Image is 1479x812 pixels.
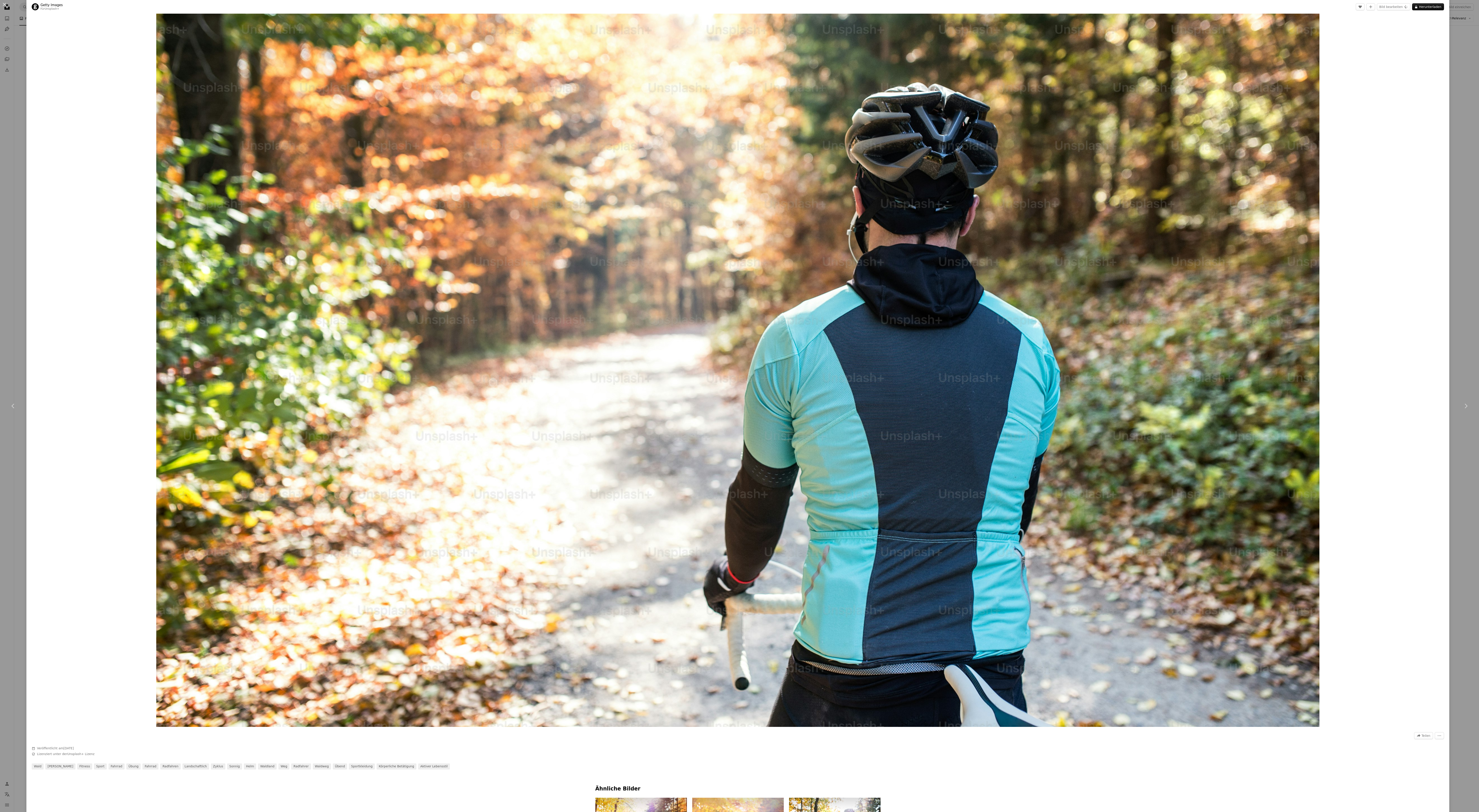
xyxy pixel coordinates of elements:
a: Getty Images [40,3,63,7]
span: Teilen [1422,732,1430,739]
span: Veröffentlicht am [37,746,74,750]
a: Unsplash+ Lizenz [67,752,94,756]
a: Aktiver Lebensstil [418,763,450,770]
a: [PERSON_NAME] [45,763,75,770]
button: Bild bearbeiten [1377,3,1410,10]
button: Herunterladen [1412,3,1444,10]
button: Gefällt mir [1356,3,1365,10]
a: sonnig [227,763,242,770]
a: Radfahrer [291,763,311,770]
a: Waldweg [313,763,331,770]
span: Lizenziert unter der [37,752,94,756]
a: Sport [94,763,107,770]
a: Unsplash+ [45,7,59,10]
a: Fahrrad [109,763,125,770]
a: Zyklus [211,763,225,770]
a: körperliche Betätigung [377,763,416,770]
button: Weitere Aktionen [1435,732,1444,739]
a: Übung [126,763,141,770]
a: Weg [278,763,290,770]
a: Helm [244,763,256,770]
a: Fahrrad [142,763,158,770]
a: Waldland [258,763,277,770]
a: Weiter [1453,385,1479,427]
img: Zum Profil von Getty Images [32,3,39,10]
h4: Ähnliche Bilder [595,785,881,792]
a: landschaftlich [182,763,209,770]
a: Fitness [77,763,92,770]
button: Zu Kollektion hinzufügen [1366,3,1375,10]
a: Radfahren [160,763,180,770]
a: übend [333,763,347,770]
a: Wald [32,763,44,770]
div: Für [40,7,63,11]
button: Dieses Bild teilen [1414,732,1433,739]
time: 14. September 2022 um 07:32:07 MESZ [63,746,74,750]
a: Sportkleidung [349,763,375,770]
